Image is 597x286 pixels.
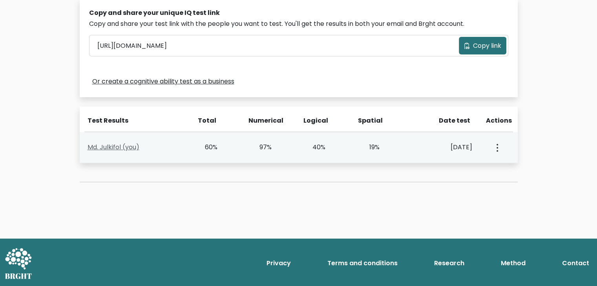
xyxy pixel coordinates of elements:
div: Test Results [88,116,184,125]
div: Copy and share your test link with the people you want to test. You'll get the results in both yo... [89,19,508,29]
div: Date test [413,116,477,125]
div: Logical [303,116,326,125]
div: Actions [486,116,513,125]
button: Copy link [459,37,506,54]
div: 60% [195,143,218,152]
div: 19% [357,143,380,152]
a: Research [431,255,467,271]
div: 40% [303,143,326,152]
div: [DATE] [411,143,472,152]
div: Numerical [248,116,271,125]
a: Contact [559,255,592,271]
div: 97% [249,143,272,152]
div: Copy and share your unique IQ test link [89,8,508,18]
span: Copy link [473,41,501,51]
div: Spatial [358,116,381,125]
a: Privacy [263,255,294,271]
div: Total [194,116,217,125]
a: Md. Julkifol (you) [88,143,139,152]
a: Method [498,255,529,271]
a: Or create a cognitive ability test as a business [92,77,234,86]
a: Terms and conditions [324,255,401,271]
